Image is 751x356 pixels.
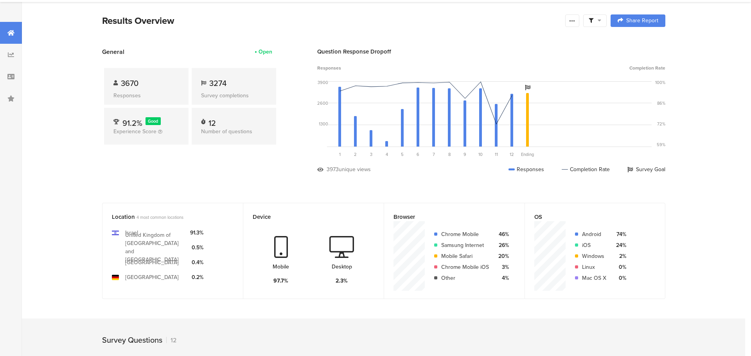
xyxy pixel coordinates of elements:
[317,47,665,56] div: Question Response Dropoff
[508,165,544,174] div: Responses
[190,229,203,237] div: 91.3%
[125,258,179,267] div: [GEOGRAPHIC_DATA]
[327,165,339,174] div: 3973
[613,230,626,238] div: 74%
[209,77,226,89] span: 3274
[319,121,328,127] div: 1300
[441,241,489,249] div: Samsung Internet
[386,151,388,157] span: 4
[273,277,288,285] div: 97.7%
[613,252,626,260] div: 2%
[102,14,561,28] div: Results Overview
[125,273,179,281] div: [GEOGRAPHIC_DATA]
[121,77,138,89] span: 3670
[582,263,606,271] div: Linux
[582,241,606,249] div: iOS
[201,91,267,100] div: Survey completions
[613,263,626,271] div: 0%
[629,64,665,72] span: Completion Rate
[125,231,184,264] div: United Kingdom of [GEOGRAPHIC_DATA] and [GEOGRAPHIC_DATA]
[478,151,483,157] span: 10
[332,263,352,271] div: Desktop
[582,274,606,282] div: Mac OS X
[417,151,419,157] span: 6
[113,91,179,100] div: Responses
[495,230,509,238] div: 46%
[354,151,357,157] span: 2
[510,151,514,157] span: 12
[208,117,216,125] div: 12
[627,165,665,174] div: Survey Goal
[495,263,509,271] div: 3%
[495,151,498,157] span: 11
[534,213,643,221] div: OS
[336,277,348,285] div: 2.3%
[339,165,371,174] div: unique views
[582,252,606,260] div: Windows
[102,47,124,56] span: General
[520,151,535,157] div: Ending
[317,64,341,72] span: Responses
[148,118,158,124] span: Good
[441,230,489,238] div: Chrome Mobile
[433,151,435,157] span: 7
[401,151,404,157] span: 5
[370,151,372,157] span: 3
[190,258,203,267] div: 0.4%
[137,214,183,220] span: 4 most common locations
[582,230,606,238] div: Android
[495,252,509,260] div: 20%
[253,213,361,221] div: Device
[613,274,626,282] div: 0%
[441,263,489,271] div: Chrome Mobile iOS
[113,127,156,136] span: Experience Score
[102,334,162,346] div: Survey Questions
[318,79,328,86] div: 3900
[525,85,530,90] i: Survey Goal
[259,48,272,56] div: Open
[464,151,466,157] span: 9
[657,141,665,148] div: 59%
[441,252,489,260] div: Mobile Safari
[201,127,252,136] span: Number of questions
[657,121,665,127] div: 72%
[448,151,451,157] span: 8
[441,274,489,282] div: Other
[122,117,142,129] span: 91.2%
[190,273,203,281] div: 0.2%
[657,100,665,106] div: 86%
[562,165,610,174] div: Completion Rate
[166,336,176,345] div: 12
[655,79,665,86] div: 100%
[273,263,289,271] div: Mobile
[190,243,203,252] div: 0.5%
[317,100,328,106] div: 2600
[495,241,509,249] div: 26%
[112,213,221,221] div: Location
[495,274,509,282] div: 4%
[339,151,341,157] span: 1
[125,229,138,237] div: Israel
[613,241,626,249] div: 24%
[393,213,502,221] div: Browser
[626,18,658,23] span: Share Report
